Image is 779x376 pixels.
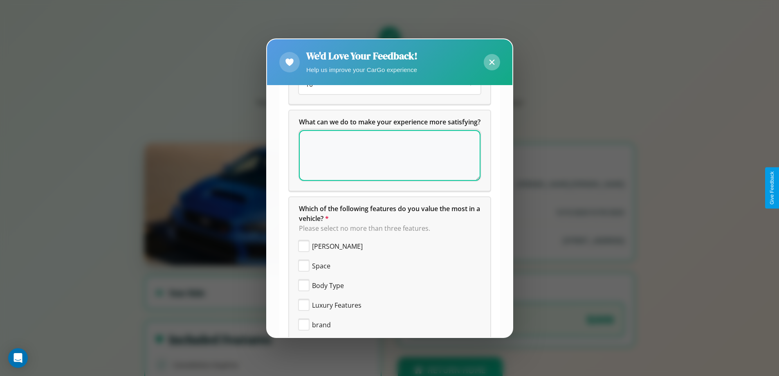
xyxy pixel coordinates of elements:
[299,117,480,126] span: What can we do to make your experience more satisfying?
[312,281,344,290] span: Body Type
[312,300,361,310] span: Luxury Features
[312,241,363,251] span: [PERSON_NAME]
[312,261,330,271] span: Space
[306,64,418,75] p: Help us improve your CarGo experience
[299,204,482,223] span: Which of the following features do you value the most in a vehicle?
[306,49,418,63] h2: We'd Love Your Feedback!
[312,320,331,330] span: brand
[8,348,28,368] div: Open Intercom Messenger
[305,80,313,89] span: 10
[769,171,775,205] div: Give Feedback
[299,224,430,233] span: Please select no more than three features.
